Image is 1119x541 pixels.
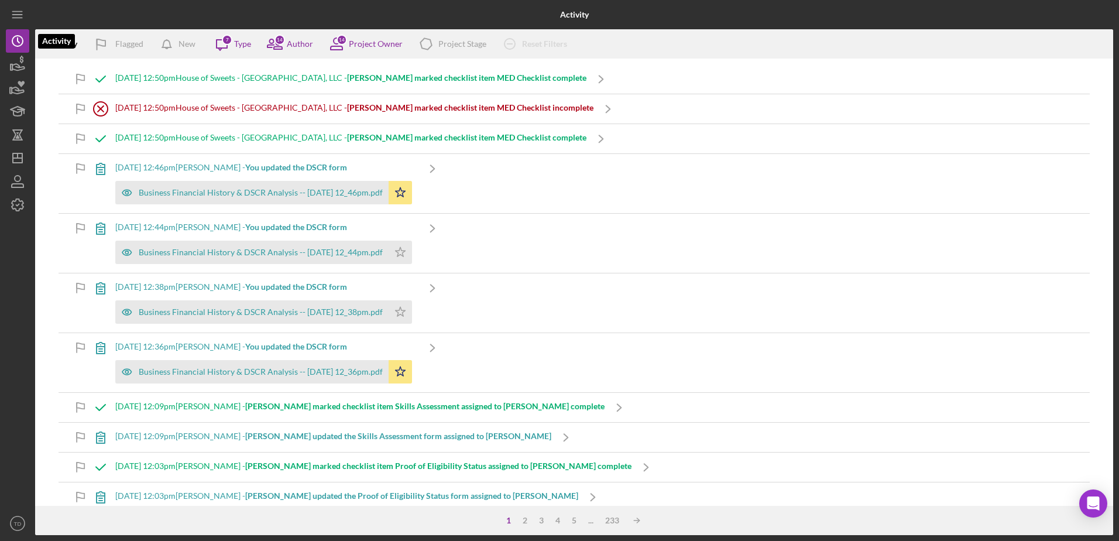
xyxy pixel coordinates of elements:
button: Business Financial History & DSCR Analysis -- [DATE] 12_46pm.pdf [115,181,412,204]
b: You updated the DSCR form [245,341,347,351]
div: Project Stage [438,39,486,49]
a: [DATE] 12:09pm[PERSON_NAME] -[PERSON_NAME] updated the Skills Assessment form assigned to [PERSON... [86,423,581,452]
a: [DATE] 12:38pm[PERSON_NAME] -You updated the DSCR formBusiness Financial History & DSCR Analysis ... [86,273,447,333]
a: [DATE] 12:44pm[PERSON_NAME] -You updated the DSCR formBusiness Financial History & DSCR Analysis ... [86,214,447,273]
b: You updated the DSCR form [245,282,347,292]
div: 233 [599,516,625,525]
button: Reset Filters [495,32,579,56]
div: [DATE] 12:50pm House of Sweets - [GEOGRAPHIC_DATA], LLC - [115,103,593,112]
div: [DATE] 12:03pm [PERSON_NAME] - [115,491,578,501]
div: [DATE] 12:50pm House of Sweets - [GEOGRAPHIC_DATA], LLC - [115,73,586,83]
div: [DATE] 12:09pm [PERSON_NAME] - [115,402,605,411]
button: New [155,32,207,56]
div: [DATE] 12:36pm [PERSON_NAME] - [115,342,418,351]
a: [DATE] 12:36pm[PERSON_NAME] -You updated the DSCR formBusiness Financial History & DSCR Analysis ... [86,333,447,392]
button: Business Financial History & DSCR Analysis -- [DATE] 12_36pm.pdf [115,360,412,384]
div: Type [234,39,251,49]
div: 4 [550,516,566,525]
b: [PERSON_NAME] marked checklist item MED Checklist incomplete [347,102,593,112]
div: 3 [533,516,550,525]
b: You updated the DSCR form [245,222,347,232]
a: [DATE] 12:03pm[PERSON_NAME] -[PERSON_NAME] marked checklist item Proof of Eligibility Status assi... [86,453,661,482]
a: [DATE] 12:46pm[PERSON_NAME] -You updated the DSCR formBusiness Financial History & DSCR Analysis ... [86,154,447,213]
button: TD [6,512,29,535]
b: [PERSON_NAME] marked checklist item MED Checklist complete [347,73,586,83]
div: Filter by [47,39,86,49]
b: You updated the DSCR form [245,162,347,172]
div: Business Financial History & DSCR Analysis -- [DATE] 12_44pm.pdf [139,248,383,257]
div: 1 [500,516,517,525]
text: TD [14,521,22,527]
div: Business Financial History & DSCR Analysis -- [DATE] 12_38pm.pdf [139,307,383,317]
div: 14 [337,35,347,45]
b: [PERSON_NAME] updated the Skills Assessment form assigned to [PERSON_NAME] [245,431,551,441]
button: Flagged [86,32,155,56]
div: Author [287,39,313,49]
a: [DATE] 12:50pmHouse of Sweets - [GEOGRAPHIC_DATA], LLC -[PERSON_NAME] marked checklist item MED C... [86,64,616,94]
b: [PERSON_NAME] marked checklist item Skills Assessment assigned to [PERSON_NAME] complete [245,401,605,411]
div: [DATE] 12:03pm [PERSON_NAME] - [115,461,631,471]
div: New [179,32,195,56]
div: 14 [274,35,285,45]
b: [PERSON_NAME] marked checklist item Proof of Eligibility Status assigned to [PERSON_NAME] complete [245,461,631,471]
div: [DATE] 12:46pm [PERSON_NAME] - [115,163,418,172]
div: Business Financial History & DSCR Analysis -- [DATE] 12_46pm.pdf [139,188,383,197]
div: Flagged [115,32,143,56]
div: ... [582,516,599,525]
b: Activity [560,10,589,19]
button: Business Financial History & DSCR Analysis -- [DATE] 12_44pm.pdf [115,241,412,264]
div: Reset Filters [522,32,567,56]
a: [DATE] 12:09pm[PERSON_NAME] -[PERSON_NAME] marked checklist item Skills Assessment assigned to [P... [86,393,634,422]
div: [DATE] 12:50pm House of Sweets - [GEOGRAPHIC_DATA], LLC - [115,133,586,142]
a: [DATE] 12:50pmHouse of Sweets - [GEOGRAPHIC_DATA], LLC -[PERSON_NAME] marked checklist item MED C... [86,94,623,124]
div: 7 [222,35,232,45]
div: 2 [517,516,533,525]
div: [DATE] 12:38pm [PERSON_NAME] - [115,282,418,292]
b: [PERSON_NAME] updated the Proof of Eligibility Status form assigned to [PERSON_NAME] [245,491,578,501]
button: Business Financial History & DSCR Analysis -- [DATE] 12_38pm.pdf [115,300,412,324]
div: [DATE] 12:44pm [PERSON_NAME] - [115,222,418,232]
a: [DATE] 12:03pm[PERSON_NAME] -[PERSON_NAME] updated the Proof of Eligibility Status form assigned ... [86,482,607,512]
div: Project Owner [349,39,403,49]
div: Business Financial History & DSCR Analysis -- [DATE] 12_36pm.pdf [139,367,383,376]
div: 5 [566,516,582,525]
b: [PERSON_NAME] marked checklist item MED Checklist complete [347,132,586,142]
a: [DATE] 12:50pmHouse of Sweets - [GEOGRAPHIC_DATA], LLC -[PERSON_NAME] marked checklist item MED C... [86,124,616,153]
div: [DATE] 12:09pm [PERSON_NAME] - [115,432,551,441]
div: Open Intercom Messenger [1079,489,1107,518]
